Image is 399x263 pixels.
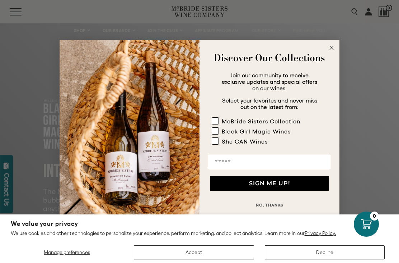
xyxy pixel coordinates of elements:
[222,97,317,110] span: Select your favorites and never miss out on the latest from:
[209,198,330,212] button: NO, THANKS
[222,72,317,91] span: Join our community to receive exclusive updates and special offers on our wines.
[11,221,388,227] h2: We value your privacy
[370,212,379,221] div: 0
[214,51,325,65] strong: Discover Our Collections
[305,230,336,236] a: Privacy Policy.
[44,249,90,255] span: Manage preferences
[222,118,300,124] div: McBride Sisters Collection
[60,40,199,223] img: 42653730-7e35-4af7-a99d-12bf478283cf.jpeg
[11,230,388,236] p: We use cookies and other technologies to personalize your experience, perform marketing, and coll...
[134,245,254,259] button: Accept
[11,245,123,259] button: Manage preferences
[209,155,330,169] input: Email
[222,138,268,145] div: She CAN Wines
[210,176,329,191] button: SIGN ME UP!
[265,245,385,259] button: Decline
[327,44,336,52] button: Close dialog
[222,128,291,135] div: Black Girl Magic Wines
